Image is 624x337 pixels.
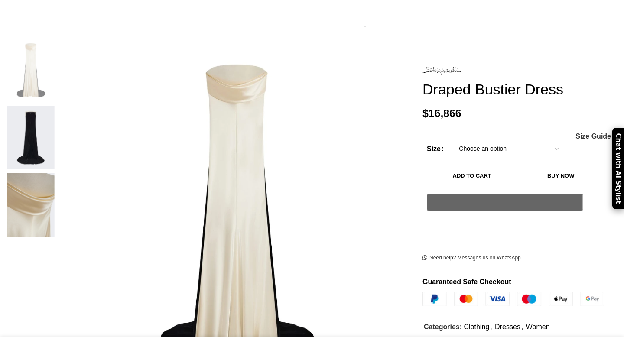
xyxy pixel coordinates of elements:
[526,323,550,331] a: Women
[495,323,520,331] a: Dresses
[575,133,611,140] span: Size Guide
[521,321,523,333] span: ,
[422,81,617,98] h1: Draped Bustier Dress
[424,323,462,331] span: Categories:
[464,323,489,331] a: Clothing
[427,143,444,155] label: Size
[422,107,461,119] bdi: 16,866
[427,167,517,185] button: Add to cart
[4,173,57,237] img: Schiaparelli gown
[422,292,604,306] img: guaranteed-safe-checkout-bordered.j
[422,278,511,285] strong: Guaranteed Safe Checkout
[4,106,57,169] img: Schiaparelli dress
[427,194,583,211] button: Pay with GPay
[575,133,611,140] a: Size Guide
[521,167,600,185] button: Buy now
[422,254,521,261] a: Need help? Messages us on WhatsApp
[4,39,57,102] img: Draped Bustier Dress
[422,67,461,75] img: Schiaparelli
[490,321,492,333] span: ,
[425,216,585,237] iframe: Secure express checkout frame
[422,107,429,119] span: $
